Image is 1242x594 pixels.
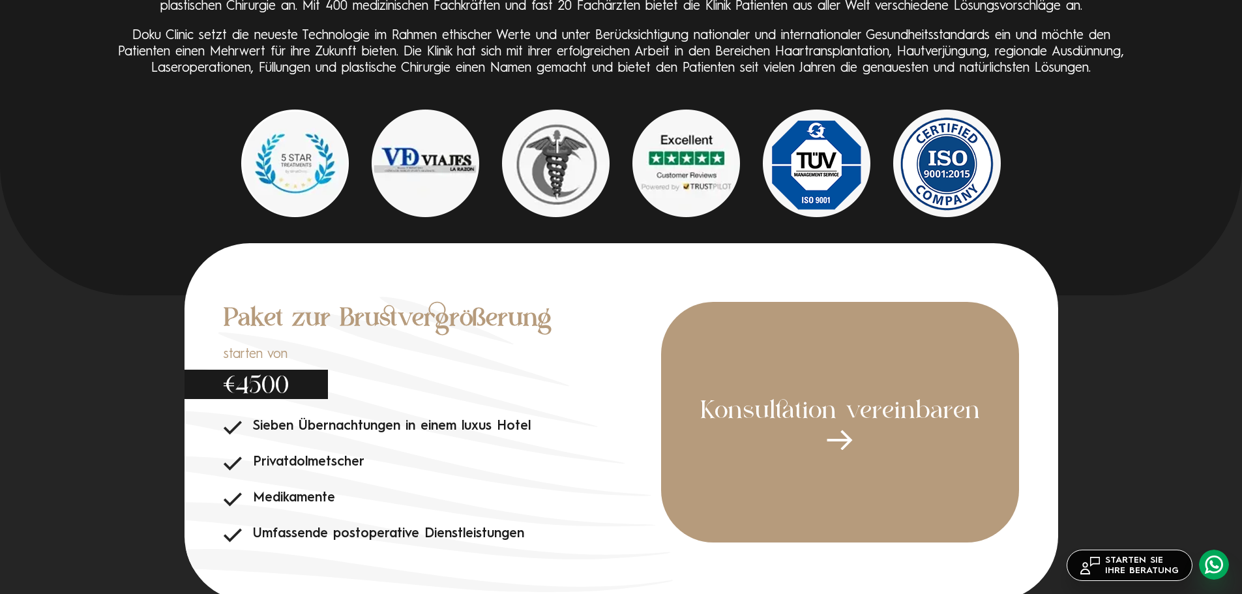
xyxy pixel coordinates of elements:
[502,110,610,217] img: award_3.png
[763,110,870,217] img: award_5.png
[224,302,661,337] h4: Paket zur Brustvergrößerung
[372,110,479,217] img: award_2.png
[661,302,1019,542] div: Konsultation vereinbaren
[224,347,328,363] span: starten von
[224,419,661,435] li: Sieben Übernachtungen in einem luxus Hotel
[224,454,661,471] li: Privatdolmetscher
[117,28,1125,77] p: Doku Clinic setzt die neueste Technologie im Rahmen ethischer Werte und unter Berücksichtigung na...
[632,110,740,217] img: award_4.png
[241,110,349,217] img: award_1.png
[1067,550,1192,581] a: STARTEN SIEIHRE BERATUNG
[224,526,661,542] li: Umfassende postoperative Dienstleistungen
[893,110,1001,217] img: award_6.png
[224,490,661,507] li: Medikamente
[185,370,328,399] span: €4500
[827,430,853,450] img: package_arrow.png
